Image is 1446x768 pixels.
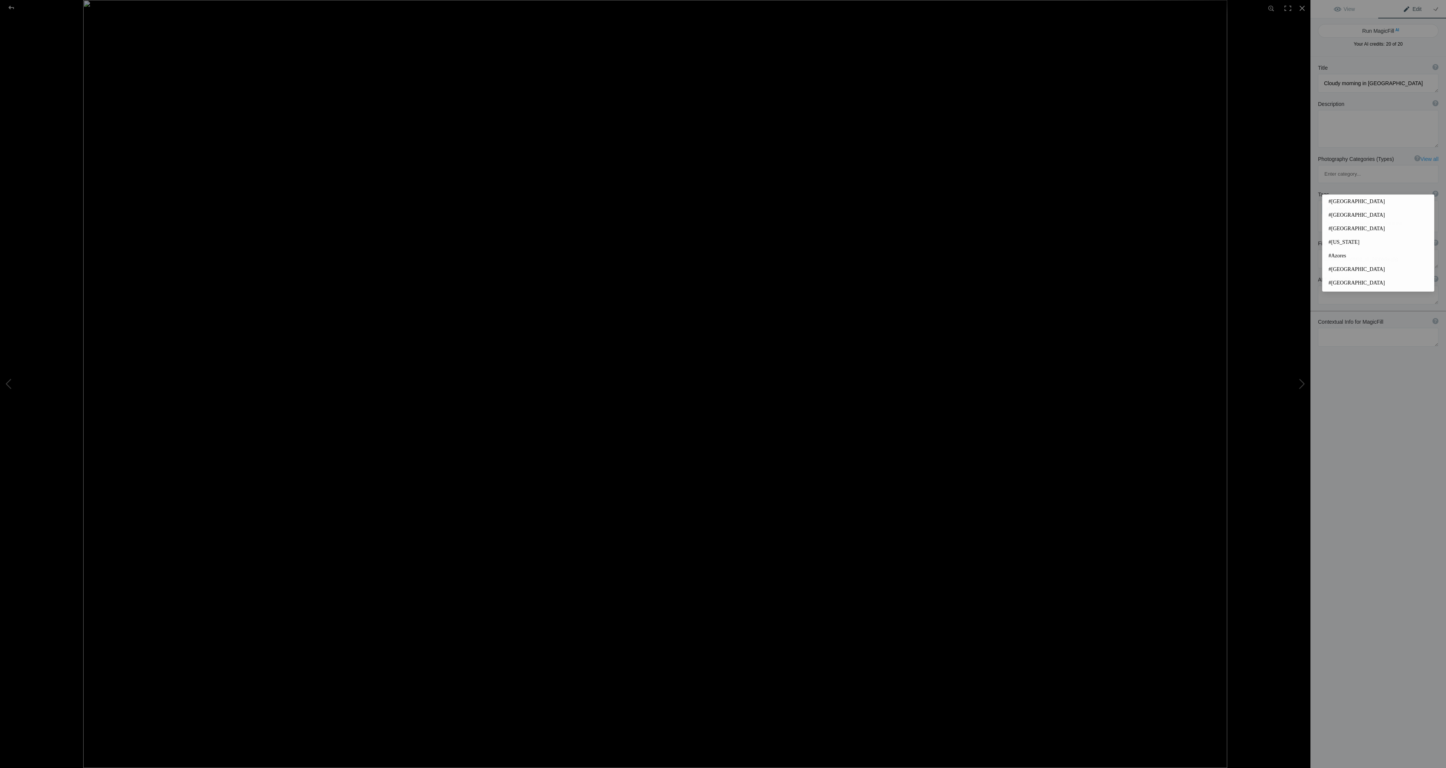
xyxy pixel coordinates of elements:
[1329,279,1428,287] span: #[GEOGRAPHIC_DATA]
[1329,211,1428,219] span: #[GEOGRAPHIC_DATA]
[1329,266,1428,273] span: #[GEOGRAPHIC_DATA]
[1329,239,1428,246] span: #[US_STATE]
[1329,198,1428,205] span: #[GEOGRAPHIC_DATA]
[1329,252,1428,260] span: #Azores
[1329,225,1428,233] span: #[GEOGRAPHIC_DATA]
